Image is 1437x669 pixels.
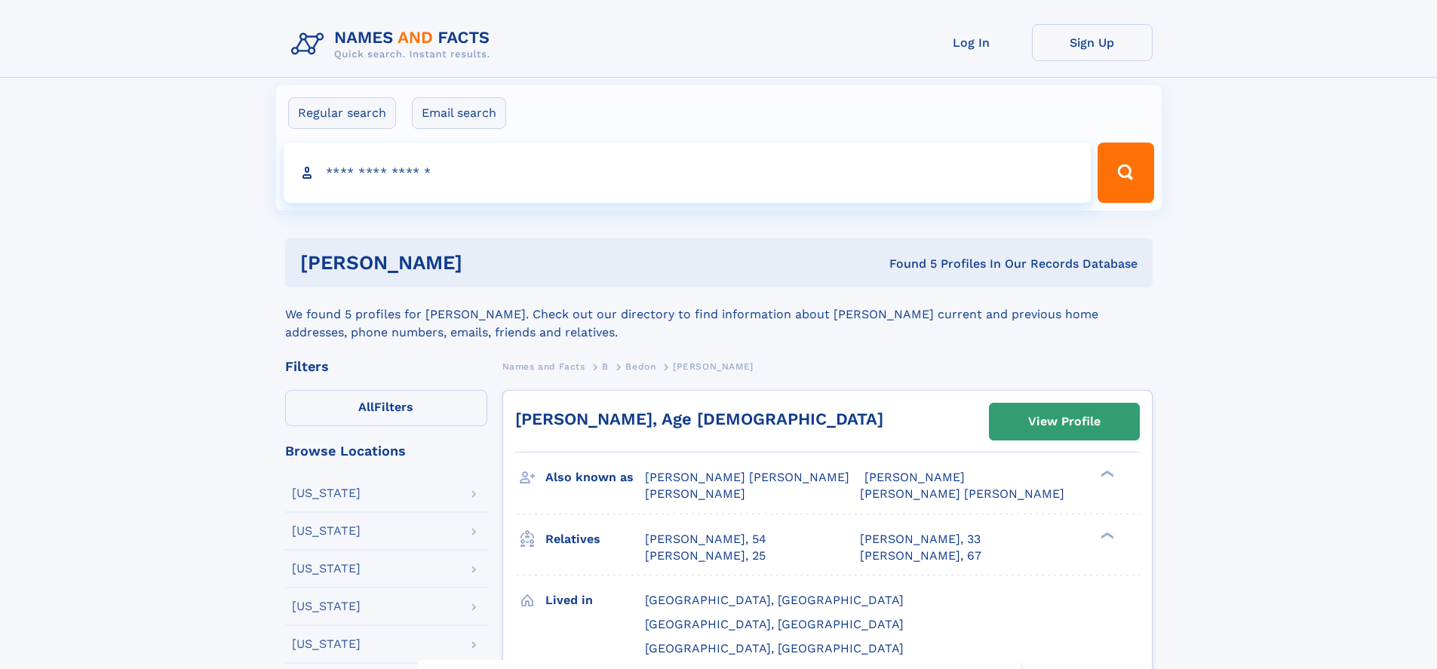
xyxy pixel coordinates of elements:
a: View Profile [990,404,1139,440]
a: Sign Up [1032,24,1153,61]
a: [PERSON_NAME], Age [DEMOGRAPHIC_DATA] [515,410,883,428]
div: Found 5 Profiles In Our Records Database [676,256,1138,272]
span: [PERSON_NAME] [864,470,965,484]
label: Regular search [288,97,396,129]
div: [US_STATE] [292,487,361,499]
a: Names and Facts [502,357,585,376]
div: View Profile [1028,404,1101,439]
div: ❯ [1097,530,1115,540]
span: [GEOGRAPHIC_DATA], [GEOGRAPHIC_DATA] [645,617,904,631]
a: B [602,357,609,376]
span: [PERSON_NAME] [645,486,745,501]
span: [PERSON_NAME] [PERSON_NAME] [645,470,849,484]
span: B [602,361,609,372]
button: Search Button [1098,143,1153,203]
h3: Relatives [545,526,645,552]
div: Browse Locations [285,444,487,458]
div: [US_STATE] [292,600,361,612]
label: Email search [412,97,506,129]
a: [PERSON_NAME], 25 [645,548,766,564]
span: All [358,400,374,414]
div: Filters [285,360,487,373]
input: search input [284,143,1092,203]
div: [US_STATE] [292,638,361,650]
span: [PERSON_NAME] [673,361,754,372]
div: ❯ [1097,469,1115,479]
div: [US_STATE] [292,525,361,537]
a: [PERSON_NAME], 33 [860,531,981,548]
span: [PERSON_NAME] [PERSON_NAME] [860,486,1064,501]
a: [PERSON_NAME], 67 [860,548,981,564]
h3: Also known as [545,465,645,490]
img: Logo Names and Facts [285,24,502,65]
div: [US_STATE] [292,563,361,575]
a: Bedon [625,357,656,376]
a: [PERSON_NAME], 54 [645,531,766,548]
span: Bedon [625,361,656,372]
h3: Lived in [545,588,645,613]
span: [GEOGRAPHIC_DATA], [GEOGRAPHIC_DATA] [645,593,904,607]
span: [GEOGRAPHIC_DATA], [GEOGRAPHIC_DATA] [645,641,904,655]
h1: [PERSON_NAME] [300,253,676,272]
a: Log In [911,24,1032,61]
div: We found 5 profiles for [PERSON_NAME]. Check out our directory to find information about [PERSON_... [285,287,1153,342]
label: Filters [285,390,487,426]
